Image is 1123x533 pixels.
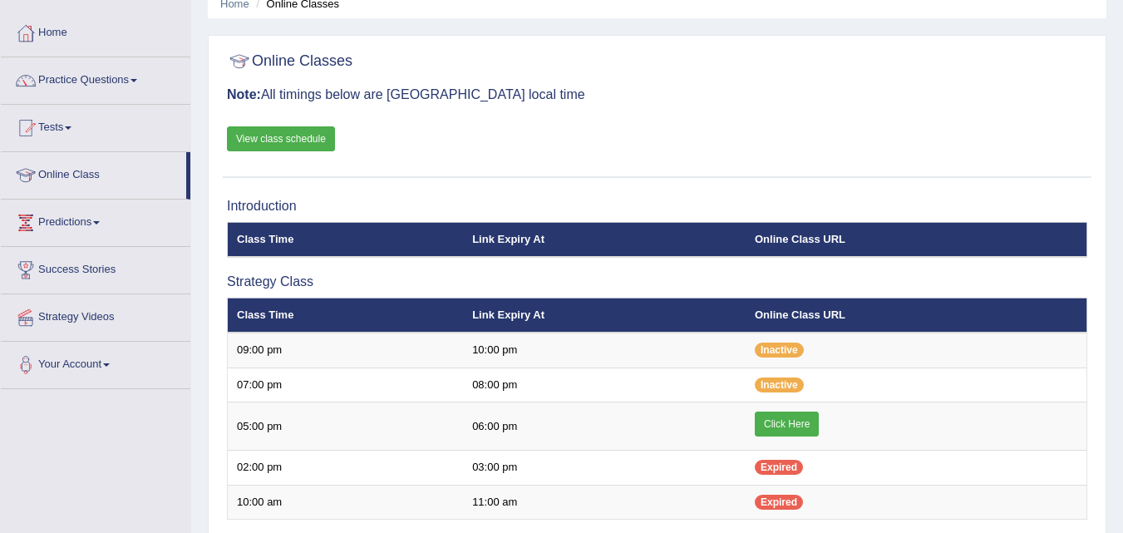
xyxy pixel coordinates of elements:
[228,333,464,368] td: 09:00 pm
[1,57,190,99] a: Practice Questions
[463,222,746,257] th: Link Expiry At
[755,343,804,358] span: Inactive
[1,200,190,241] a: Predictions
[228,368,464,402] td: 07:00 pm
[746,222,1087,257] th: Online Class URL
[755,495,803,510] span: Expired
[227,87,261,101] b: Note:
[463,333,746,368] td: 10:00 pm
[1,294,190,336] a: Strategy Videos
[1,342,190,383] a: Your Account
[463,402,746,451] td: 06:00 pm
[227,199,1087,214] h3: Introduction
[227,126,335,151] a: View class schedule
[463,368,746,402] td: 08:00 pm
[1,10,190,52] a: Home
[1,105,190,146] a: Tests
[227,274,1087,289] h3: Strategy Class
[228,485,464,520] td: 10:00 am
[755,412,819,437] a: Click Here
[228,222,464,257] th: Class Time
[463,485,746,520] td: 11:00 am
[1,247,190,289] a: Success Stories
[227,87,1087,102] h3: All timings below are [GEOGRAPHIC_DATA] local time
[227,49,352,74] h2: Online Classes
[746,298,1087,333] th: Online Class URL
[228,298,464,333] th: Class Time
[463,451,746,486] td: 03:00 pm
[228,451,464,486] td: 02:00 pm
[755,378,804,392] span: Inactive
[1,152,186,194] a: Online Class
[228,402,464,451] td: 05:00 pm
[463,298,746,333] th: Link Expiry At
[755,460,803,475] span: Expired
